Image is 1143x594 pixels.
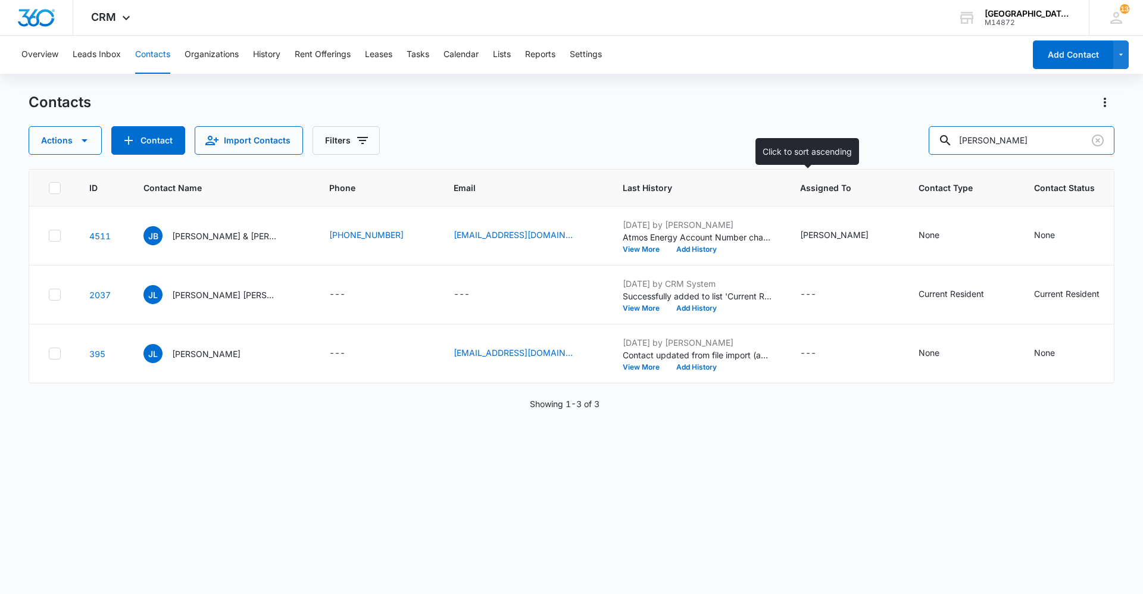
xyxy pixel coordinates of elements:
div: Contact Name - Josiah Lopez - Select to Edit Field [143,344,262,363]
div: Click to sort ascending [755,138,859,165]
button: Rent Offerings [295,36,351,74]
button: Filters [313,126,380,155]
div: --- [454,287,470,302]
div: Contact Type - None - Select to Edit Field [919,229,961,243]
button: Clear [1088,131,1107,150]
p: Atmos Energy Account Number changed to 3074350607. [623,231,772,243]
button: View More [623,246,668,253]
span: Assigned To [800,182,873,194]
div: Phone - - Select to Edit Field [329,287,367,302]
button: Import Contacts [195,126,303,155]
button: Reports [525,36,555,74]
div: --- [329,346,345,361]
div: Contact Type - Current Resident - Select to Edit Field [919,287,1005,302]
p: [DATE] by CRM System [623,277,772,290]
div: Email - - Select to Edit Field [454,287,491,302]
div: Assigned To - - Select to Edit Field [800,346,838,361]
button: Organizations [185,36,239,74]
div: Contact Name - Josiah Barragan & Hailey Mendoza - Select to Edit Field [143,226,301,245]
span: Last History [623,182,754,194]
button: Actions [1095,93,1114,112]
span: JB [143,226,163,245]
p: Contact updated from file import (apply-now-2021-06-03 - PA edit for CRM import (2).csv): -- Desi... [623,349,772,361]
div: Assigned To - Aydin Reinking - Select to Edit Field [800,229,890,243]
span: Contact Type [919,182,988,194]
button: Lists [493,36,511,74]
div: None [1034,229,1055,241]
div: notifications count [1120,4,1129,14]
span: JL [143,285,163,304]
input: Search Contacts [929,126,1114,155]
button: Settings [570,36,602,74]
span: Contact Status [1034,182,1104,194]
button: View More [623,364,668,371]
button: Contacts [135,36,170,74]
div: [PERSON_NAME] [800,229,869,241]
span: JL [143,344,163,363]
div: Contact Name - Josiah Lopez Kristen Rollins - Select to Edit Field [143,285,301,304]
div: Contact Status - Current Resident - Select to Edit Field [1034,287,1121,302]
button: Leads Inbox [73,36,121,74]
p: [PERSON_NAME] [PERSON_NAME] [172,289,279,301]
div: --- [329,287,345,302]
p: [PERSON_NAME] & [PERSON_NAME] [172,230,279,242]
p: [DATE] by [PERSON_NAME] [623,218,772,231]
span: Phone [329,182,408,194]
button: Calendar [444,36,479,74]
button: Add Contact [1033,40,1113,69]
button: Leases [365,36,392,74]
div: --- [800,346,816,361]
div: Phone - (970) 888-2352 - Select to Edit Field [329,229,425,243]
a: Navigate to contact details page for Josiah Lopez [89,349,105,359]
div: None [919,229,939,241]
div: None [919,346,939,359]
div: Current Resident [1034,287,1100,300]
a: [PHONE_NUMBER] [329,229,404,241]
div: Assigned To - - Select to Edit Field [800,287,838,302]
button: Add History [668,246,725,253]
div: None [1034,346,1055,359]
span: ID [89,182,98,194]
button: Add History [668,305,725,312]
div: Email - silo222x@gmail.com - Select to Edit Field [454,346,594,361]
button: Add Contact [111,126,185,155]
span: 13 [1120,4,1129,14]
h1: Contacts [29,93,91,111]
div: Contact Type - None - Select to Edit Field [919,346,961,361]
button: Actions [29,126,102,155]
button: View More [623,305,668,312]
div: Contact Status - None - Select to Edit Field [1034,346,1076,361]
p: [PERSON_NAME] [172,348,241,360]
a: Navigate to contact details page for Josiah Lopez Kristen Rollins [89,290,111,300]
div: Contact Status - None - Select to Edit Field [1034,229,1076,243]
span: Email [454,182,577,194]
span: CRM [91,11,116,23]
a: Navigate to contact details page for Josiah Barragan & Hailey Mendoza [89,231,111,241]
a: [EMAIL_ADDRESS][DOMAIN_NAME] [454,229,573,241]
div: Current Resident [919,287,984,300]
button: History [253,36,280,74]
p: Successfully added to list 'Current Residents '. [623,290,772,302]
p: Showing 1-3 of 3 [530,398,599,410]
div: account id [985,18,1072,27]
div: Phone - - Select to Edit Field [329,346,367,361]
button: Add History [668,364,725,371]
div: --- [800,287,816,302]
div: Email - 89josiah89@gmail.com - Select to Edit Field [454,229,594,243]
a: [EMAIL_ADDRESS][DOMAIN_NAME] [454,346,573,359]
span: Contact Name [143,182,283,194]
button: Overview [21,36,58,74]
button: Tasks [407,36,429,74]
p: [DATE] by [PERSON_NAME] [623,336,772,349]
div: account name [985,9,1072,18]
